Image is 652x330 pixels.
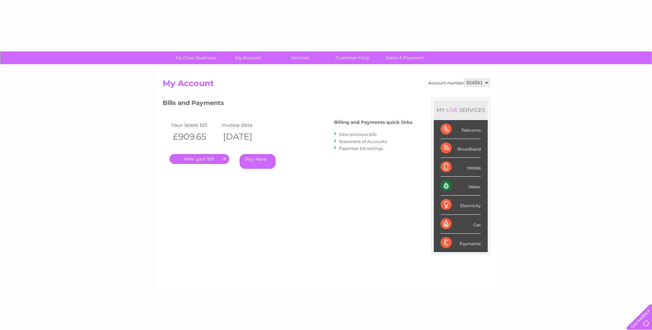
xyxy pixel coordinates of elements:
[441,139,481,158] div: Broadband
[272,51,329,64] a: Services
[169,154,229,164] a: .
[324,51,381,64] a: Customer Help
[240,154,276,169] a: Pay Here
[334,120,412,125] h4: Billing and Payments quick links
[434,100,488,120] div: MY SERVICES
[441,234,481,252] div: Payments
[167,51,224,64] a: My Clear Business
[220,51,276,64] a: My Account
[445,107,459,113] div: LIVE
[169,120,220,130] td: Your latest bill
[376,51,433,64] a: Make A Payment
[169,130,220,144] th: £909.65
[428,79,490,87] div: Account number
[163,98,412,110] h3: Bills and Payments
[441,158,481,177] div: Mobile
[220,120,270,130] td: Invoice date
[339,132,377,137] a: View previous bills
[339,146,383,151] a: Paperless bill settings
[441,215,481,234] div: Gas
[441,177,481,196] div: Water
[441,196,481,214] div: Electricity
[339,139,387,144] a: Statement of Accounts
[163,79,490,92] h2: My Account
[220,130,270,144] th: [DATE]
[441,120,481,139] div: Telecoms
